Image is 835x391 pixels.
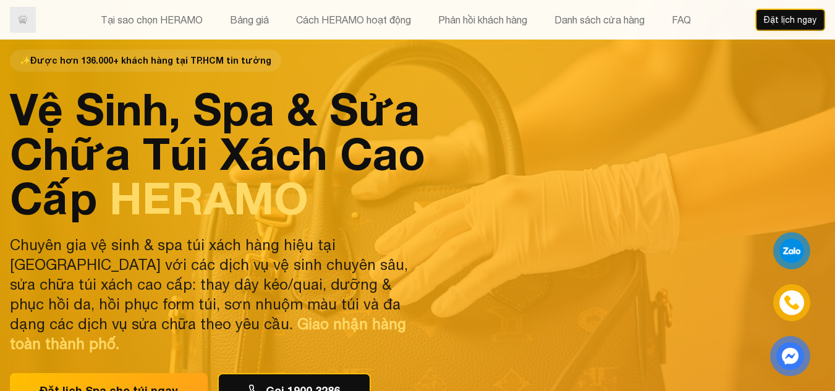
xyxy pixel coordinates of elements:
[10,86,425,220] h1: Vệ Sinh, Spa & Sửa Chữa Túi Xách Cao Cấp
[292,12,415,28] button: Cách HERAMO hoạt động
[10,235,425,353] p: Chuyên gia vệ sinh & spa túi xách hàng hiệu tại [GEOGRAPHIC_DATA] với các dịch vụ vệ sinh chuyên ...
[109,171,308,224] span: HERAMO
[755,9,825,31] button: Đặt lịch ngay
[551,12,648,28] button: Danh sách cửa hàng
[97,12,206,28] button: Tại sao chọn HERAMO
[668,12,695,28] button: FAQ
[782,293,801,312] img: phone-icon
[10,49,281,72] span: Được hơn 136.000+ khách hàng tại TP.HCM tin tưởng
[226,12,273,28] button: Bảng giá
[20,54,30,67] span: star
[434,12,531,28] button: Phản hồi khách hàng
[774,285,809,320] a: phone-icon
